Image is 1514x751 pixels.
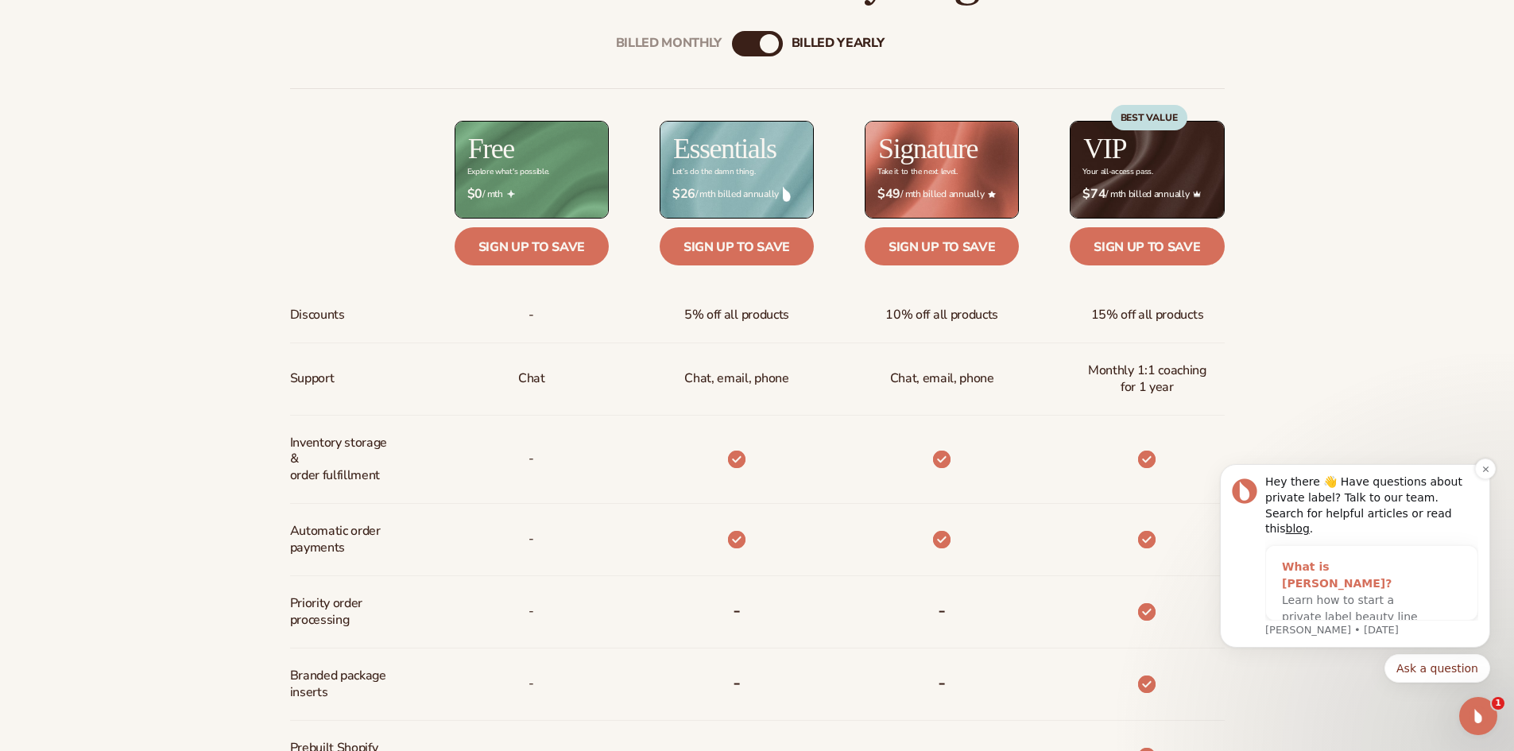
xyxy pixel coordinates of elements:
span: - [529,597,534,626]
div: Let’s do the damn thing. [672,168,755,176]
span: Inventory storage & order fulfillment [290,428,396,490]
span: Discounts [290,300,345,330]
span: / mth billed annually [1082,187,1211,202]
a: Sign up to save [455,227,609,265]
iframe: Intercom notifications message [1196,428,1514,708]
span: / mth billed annually [672,187,801,202]
span: Chat, email, phone [890,364,994,393]
span: 15% off all products [1091,300,1204,330]
div: Your all-access pass. [1082,168,1152,176]
p: Chat, email, phone [684,364,788,393]
span: - [529,669,534,699]
img: Star_6.png [988,191,996,198]
a: Sign up to save [865,227,1019,265]
span: 5% off all products [684,300,789,330]
span: - [529,300,534,330]
span: Automatic order payments [290,517,396,563]
span: / mth billed annually [877,187,1006,202]
span: Branded package inserts [290,661,396,707]
strong: $74 [1082,187,1105,202]
h2: Free [468,134,514,163]
span: Support [290,364,335,393]
div: Explore what's possible. [467,168,549,176]
img: VIP_BG_199964bd-3653-43bc-8a67-789d2d7717b9.jpg [1071,122,1223,218]
p: Chat [518,364,545,393]
img: Signature_BG_eeb718c8-65ac-49e3-a4e5-327c6aa73146.jpg [865,122,1018,218]
span: / mth [467,187,596,202]
div: BEST VALUE [1111,105,1187,130]
span: Monthly 1:1 coaching for 1 year [1082,356,1211,402]
span: 1 [1492,697,1504,710]
b: - [733,670,741,695]
p: - [529,444,534,474]
h2: Signature [878,134,978,163]
div: Take it to the next level. [877,168,958,176]
b: - [938,670,946,695]
span: 10% off all products [885,300,998,330]
b: - [938,598,946,623]
img: Free_Icon_bb6e7c7e-73f8-44bd-8ed0-223ea0fc522e.png [507,190,515,198]
b: - [733,598,741,623]
strong: $49 [877,187,900,202]
span: Priority order processing [290,589,396,635]
img: free_bg.png [455,122,608,218]
strong: $0 [467,187,482,202]
a: Sign up to save [1070,227,1224,265]
div: billed Yearly [792,36,885,51]
div: Billed Monthly [616,36,722,51]
span: - [529,525,534,554]
iframe: Intercom live chat [1459,697,1497,735]
a: Sign up to save [660,227,814,265]
h2: VIP [1083,134,1126,163]
img: Essentials_BG_9050f826-5aa9-47d9-a362-757b82c62641.jpg [660,122,813,218]
img: drop.png [783,187,791,201]
h2: Essentials [673,134,776,163]
strong: $26 [672,187,695,202]
img: Crown_2d87c031-1b5a-4345-8312-a4356ddcde98.png [1193,190,1201,198]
